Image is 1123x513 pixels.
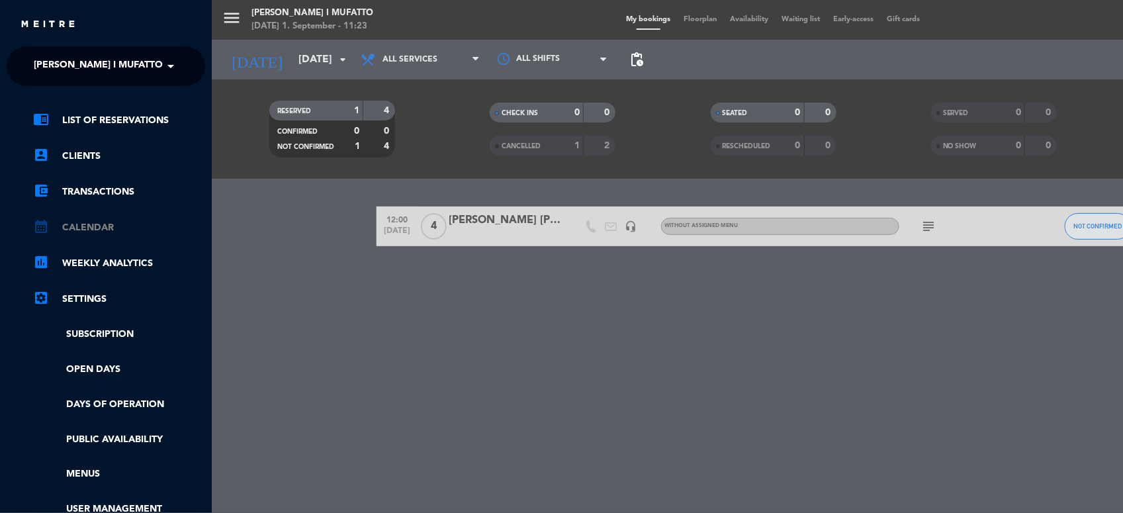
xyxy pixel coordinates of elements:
a: assessmentWeekly Analytics [33,256,205,271]
a: Open Days [33,362,205,377]
a: account_balance_walletTransactions [33,184,205,200]
i: settings_applications [33,290,49,306]
a: Public availability [33,432,205,447]
a: Subscription [33,327,205,342]
i: assessment [33,254,49,270]
i: account_box [33,147,49,163]
a: Menus [33,467,205,482]
span: [PERSON_NAME] i Mufatto [34,52,163,80]
a: Settings [33,291,205,307]
i: chrome_reader_mode [33,111,49,127]
a: Days of operation [33,397,205,412]
a: chrome_reader_modeList of Reservations [33,113,205,128]
a: account_boxClients [33,148,205,164]
span: pending_actions [629,52,645,68]
i: calendar_month [33,218,49,234]
img: MEITRE [20,20,76,30]
i: account_balance_wallet [33,183,49,199]
a: calendar_monthCalendar [33,220,205,236]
